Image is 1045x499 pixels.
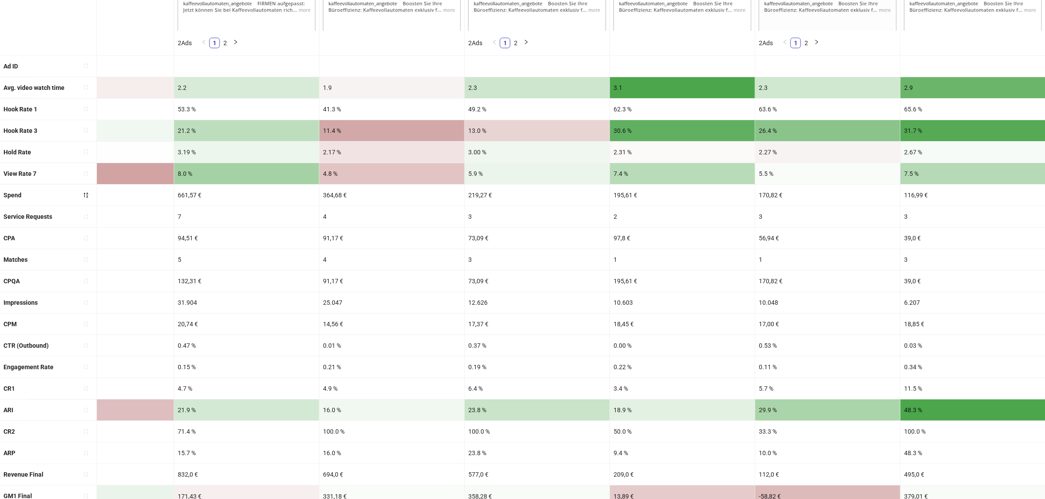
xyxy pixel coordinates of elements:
[29,99,174,120] div: 48.0 %
[465,228,610,249] div: 73,09 €
[83,342,89,349] span: sort-ascending
[465,142,610,163] div: 3.00 %
[320,271,464,292] div: 91,17 €
[320,314,464,335] div: 14,56 €
[755,314,900,335] div: 17,00 €
[465,163,610,184] div: 5.9 %
[220,38,230,48] li: 2
[83,214,89,220] span: sort-ascending
[320,77,464,98] div: 1.9
[83,235,89,241] span: sort-ascending
[174,228,319,249] div: 94,51 €
[610,120,755,141] div: 30.6 %
[511,38,521,48] a: 2
[83,385,89,392] span: sort-ascending
[29,378,174,399] div: 2.0 %
[4,364,54,371] b: Engagement Rate
[209,38,220,48] li: 1
[83,149,89,155] span: sort-ascending
[4,149,31,156] b: Hold Rate
[83,493,89,499] span: sort-ascending
[610,314,755,335] div: 18,45 €
[610,335,755,356] div: 0.00 %
[465,77,610,98] div: 2.3
[29,421,174,442] div: 85.7 %
[610,292,755,313] div: 10.603
[4,385,15,392] b: CR1
[465,314,610,335] div: 17,37 €
[83,321,89,327] span: sort-ascending
[29,464,174,485] div: 2.099,0 €
[29,185,174,206] div: 1.431,31 €
[524,39,529,45] span: right
[610,249,755,270] div: 1
[465,271,610,292] div: 73,09 €
[492,39,497,45] span: left
[83,171,89,177] span: sort-ascending
[83,450,89,456] span: sort-ascending
[29,292,174,313] div: 161.610
[174,163,319,184] div: 8.0 %
[610,378,755,399] div: 3.4 %
[174,335,319,356] div: 0.47 %
[465,249,610,270] div: 3
[320,378,464,399] div: 4.9 %
[320,249,464,270] div: 4
[783,39,788,45] span: left
[610,421,755,442] div: 50.0 %
[468,39,482,46] span: 2 Ads
[174,356,319,378] div: 0.15 %
[4,342,49,349] b: CTR (Outbound)
[755,185,900,206] div: 170,82 €
[521,38,531,48] button: right
[801,38,812,48] li: 2
[755,442,900,463] div: 10.0 %
[4,213,52,220] b: Service Requests
[174,271,319,292] div: 132,31 €
[29,442,174,463] div: 7.4 %
[320,442,464,463] div: 16.0 %
[230,38,241,48] button: right
[320,292,464,313] div: 25.047
[465,399,610,421] div: 23.8 %
[755,120,900,141] div: 26.4 %
[233,39,238,45] span: right
[83,257,89,263] span: sort-ascending
[320,99,464,120] div: 41.3 %
[174,421,319,442] div: 71.4 %
[465,464,610,485] div: 577,0 €
[320,185,464,206] div: 364,68 €
[521,38,531,48] li: Next Page
[320,399,464,421] div: 16.0 %
[465,378,610,399] div: 6.4 %
[83,278,89,284] span: sort-ascending
[174,206,319,227] div: 7
[29,335,174,356] div: 0.43 %
[320,421,464,442] div: 100.0 %
[610,142,755,163] div: 2.31 %
[4,428,15,435] b: CR2
[320,228,464,249] div: 91,17 €
[610,464,755,485] div: 209,0 €
[4,170,36,177] b: View Rate 7
[29,249,174,270] div: 12
[29,120,174,141] div: 15.9 %
[610,206,755,227] div: 2
[29,163,174,184] div: 4.4 %
[320,464,464,485] div: 694,0 €
[4,299,38,306] b: Impressions
[4,256,28,263] b: Matches
[755,77,900,98] div: 2.3
[755,163,900,184] div: 5.5 %
[755,271,900,292] div: 170,82 €
[755,142,900,163] div: 2.27 %
[174,399,319,421] div: 21.9 %
[199,38,209,48] button: left
[790,38,801,48] li: 1
[83,106,89,112] span: sort-ascending
[4,278,20,285] b: CPQA
[178,39,192,46] span: 2 Ads
[29,399,174,421] div: 8.7 %
[320,163,464,184] div: 4.8 %
[174,99,319,120] div: 53.3 %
